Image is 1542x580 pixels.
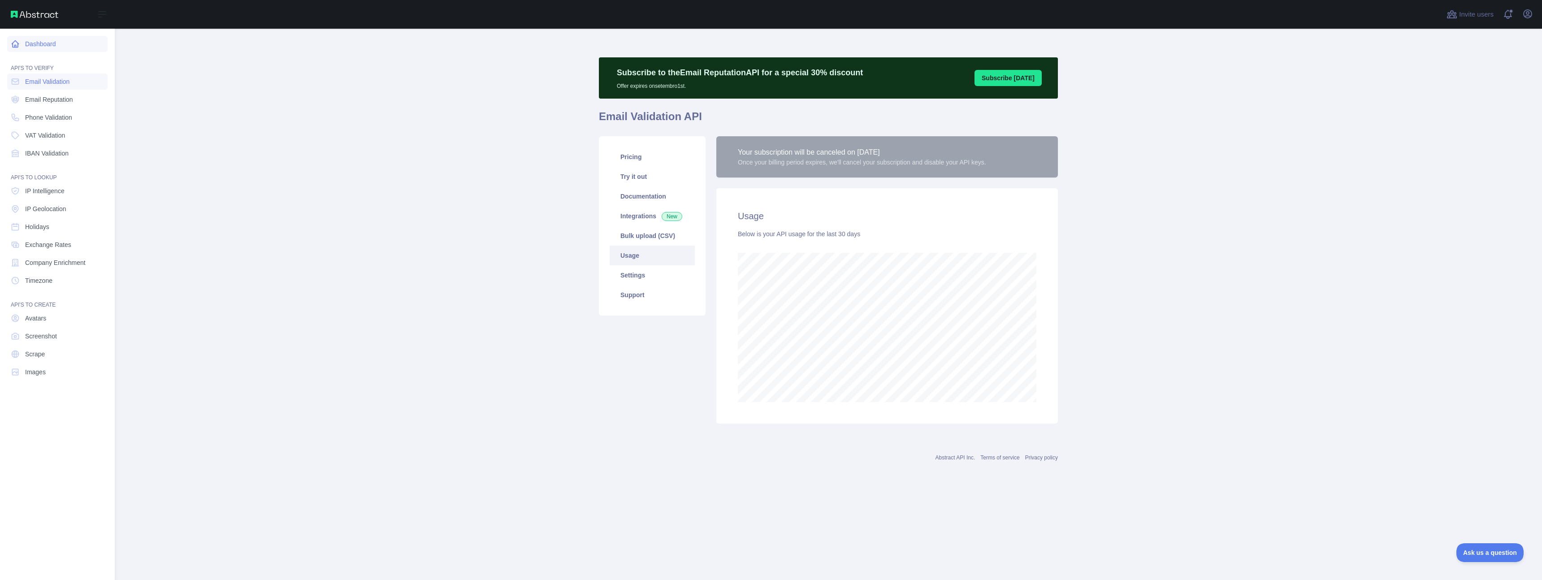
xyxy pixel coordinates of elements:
[738,158,986,167] div: Once your billing period expires, we'll cancel your subscription and disable your API keys.
[662,212,682,221] span: New
[25,240,71,249] span: Exchange Rates
[25,368,46,377] span: Images
[617,79,863,90] p: Offer expires on setembro 1st.
[7,36,108,52] a: Dashboard
[610,206,695,226] a: Integrations New
[25,149,69,158] span: IBAN Validation
[25,113,72,122] span: Phone Validation
[7,127,108,143] a: VAT Validation
[25,222,49,231] span: Holidays
[25,332,57,341] span: Screenshot
[7,237,108,253] a: Exchange Rates
[25,314,46,323] span: Avatars
[25,350,45,359] span: Scrape
[25,131,65,140] span: VAT Validation
[7,91,108,108] a: Email Reputation
[610,246,695,265] a: Usage
[610,167,695,186] a: Try it out
[7,145,108,161] a: IBAN Validation
[25,77,69,86] span: Email Validation
[1025,454,1058,461] a: Privacy policy
[7,310,108,326] a: Avatars
[7,255,108,271] a: Company Enrichment
[975,70,1042,86] button: Subscribe [DATE]
[7,201,108,217] a: IP Geolocation
[610,285,695,305] a: Support
[7,183,108,199] a: IP Intelligence
[610,226,695,246] a: Bulk upload (CSV)
[936,454,975,461] a: Abstract API Inc.
[7,54,108,72] div: API'S TO VERIFY
[980,454,1019,461] a: Terms of service
[7,163,108,181] div: API'S TO LOOKUP
[738,147,986,158] div: Your subscription will be canceled on [DATE]
[7,290,108,308] div: API'S TO CREATE
[7,328,108,344] a: Screenshot
[1456,543,1524,562] iframe: Toggle Customer Support
[25,204,66,213] span: IP Geolocation
[1459,9,1494,20] span: Invite users
[610,147,695,167] a: Pricing
[7,273,108,289] a: Timezone
[617,66,863,79] p: Subscribe to the Email Reputation API for a special 30 % discount
[610,186,695,206] a: Documentation
[599,109,1058,131] h1: Email Validation API
[25,186,65,195] span: IP Intelligence
[7,74,108,90] a: Email Validation
[7,109,108,126] a: Phone Validation
[7,364,108,380] a: Images
[25,258,86,267] span: Company Enrichment
[610,265,695,285] a: Settings
[25,276,52,285] span: Timezone
[7,346,108,362] a: Scrape
[11,11,58,18] img: Abstract API
[25,95,73,104] span: Email Reputation
[7,219,108,235] a: Holidays
[1445,7,1495,22] button: Invite users
[738,229,1036,238] div: Below is your API usage for the last 30 days
[738,210,1036,222] h2: Usage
